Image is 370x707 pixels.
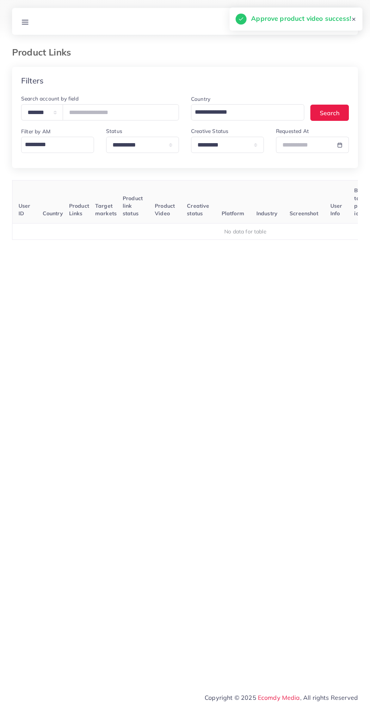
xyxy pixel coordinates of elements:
span: Platform [222,210,244,217]
span: Creative status [187,202,209,217]
input: Search for option [22,138,89,151]
span: Country [43,210,63,217]
label: Search account by field [21,95,79,102]
span: Screenshot [290,210,318,217]
span: Industry [256,210,277,217]
span: User Info [330,202,342,217]
label: Status [106,127,122,135]
button: Search [310,105,349,121]
span: Product Links [69,202,89,217]
label: Creative Status [191,127,228,135]
span: Target markets [95,202,117,217]
span: Product link status [123,195,143,217]
div: Search for option [191,104,304,120]
h3: Product Links [12,47,77,58]
input: Search for option [192,106,294,119]
span: Product Video [155,202,175,217]
a: Ecomdy Media [258,694,300,701]
label: Filter by AM [21,128,51,135]
span: User ID [18,202,31,217]
div: Search for option [21,137,94,153]
span: , All rights Reserved [300,693,358,702]
label: Country [191,95,210,103]
span: Copyright © 2025 [205,693,358,702]
label: Requested At [276,127,309,135]
h5: Approve product video success! [251,14,351,23]
h4: Filters [21,76,43,85]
